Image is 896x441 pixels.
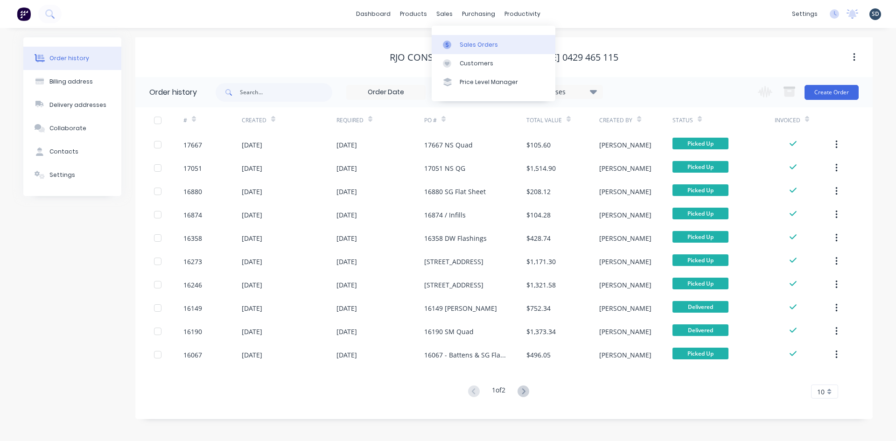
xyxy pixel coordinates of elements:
[526,107,599,133] div: Total Value
[787,7,822,21] div: settings
[242,107,336,133] div: Created
[424,187,486,196] div: 16880 SG Flat Sheet
[424,107,526,133] div: PO #
[526,187,551,196] div: $208.12
[242,257,262,266] div: [DATE]
[672,231,728,243] span: Picked Up
[672,107,775,133] div: Status
[336,303,357,313] div: [DATE]
[672,138,728,149] span: Picked Up
[183,187,202,196] div: 16880
[424,140,473,150] div: 17667 NS Quad
[599,210,651,220] div: [PERSON_NAME]
[336,107,424,133] div: Required
[351,7,395,21] a: dashboard
[526,210,551,220] div: $104.28
[23,163,121,187] button: Settings
[672,208,728,219] span: Picked Up
[240,83,332,102] input: Search...
[242,350,262,360] div: [DATE]
[149,87,197,98] div: Order history
[23,47,121,70] button: Order history
[242,280,262,290] div: [DATE]
[336,233,357,243] div: [DATE]
[17,7,31,21] img: Factory
[390,52,618,63] div: RJO Construction - [PERSON_NAME] 0429 465 115
[599,187,651,196] div: [PERSON_NAME]
[424,116,437,125] div: PO #
[526,163,556,173] div: $1,514.90
[183,327,202,336] div: 16190
[526,303,551,313] div: $752.34
[672,184,728,196] span: Picked Up
[424,303,497,313] div: 16149 [PERSON_NAME]
[526,140,551,150] div: $105.60
[242,140,262,150] div: [DATE]
[599,140,651,150] div: [PERSON_NAME]
[347,85,425,99] input: Order Date
[526,280,556,290] div: $1,321.58
[49,147,78,156] div: Contacts
[526,233,551,243] div: $428.74
[672,348,728,359] span: Picked Up
[775,107,833,133] div: Invoiced
[672,301,728,313] span: Delivered
[500,7,545,21] div: productivity
[432,35,555,54] a: Sales Orders
[242,187,262,196] div: [DATE]
[775,116,800,125] div: Invoiced
[599,350,651,360] div: [PERSON_NAME]
[526,327,556,336] div: $1,373.34
[23,93,121,117] button: Delivery addresses
[242,116,266,125] div: Created
[336,327,357,336] div: [DATE]
[599,116,632,125] div: Created By
[805,85,859,100] button: Create Order
[599,107,672,133] div: Created By
[336,210,357,220] div: [DATE]
[460,59,493,68] div: Customers
[49,54,89,63] div: Order history
[599,163,651,173] div: [PERSON_NAME]
[183,140,202,150] div: 17667
[817,387,825,397] span: 10
[424,350,508,360] div: 16067 - Battens & SG Flashing
[424,233,487,243] div: 16358 DW Flashings
[672,116,693,125] div: Status
[432,54,555,73] a: Customers
[424,210,466,220] div: 16874 / Infills
[599,303,651,313] div: [PERSON_NAME]
[336,257,357,266] div: [DATE]
[336,280,357,290] div: [DATE]
[492,385,505,399] div: 1 of 2
[336,187,357,196] div: [DATE]
[599,233,651,243] div: [PERSON_NAME]
[183,233,202,243] div: 16358
[526,257,556,266] div: $1,171.30
[49,77,93,86] div: Billing address
[336,140,357,150] div: [DATE]
[424,327,474,336] div: 16190 SM Quad
[183,280,202,290] div: 16246
[183,303,202,313] div: 16149
[432,7,457,21] div: sales
[183,210,202,220] div: 16874
[599,280,651,290] div: [PERSON_NAME]
[526,350,551,360] div: $496.05
[599,257,651,266] div: [PERSON_NAME]
[395,7,432,21] div: products
[23,140,121,163] button: Contacts
[183,350,202,360] div: 16067
[183,163,202,173] div: 17051
[424,257,483,266] div: [STREET_ADDRESS]
[672,324,728,336] span: Delivered
[23,117,121,140] button: Collaborate
[49,101,106,109] div: Delivery addresses
[460,41,498,49] div: Sales Orders
[183,107,242,133] div: #
[672,254,728,266] span: Picked Up
[49,124,86,133] div: Collaborate
[672,278,728,289] span: Picked Up
[23,70,121,93] button: Billing address
[336,163,357,173] div: [DATE]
